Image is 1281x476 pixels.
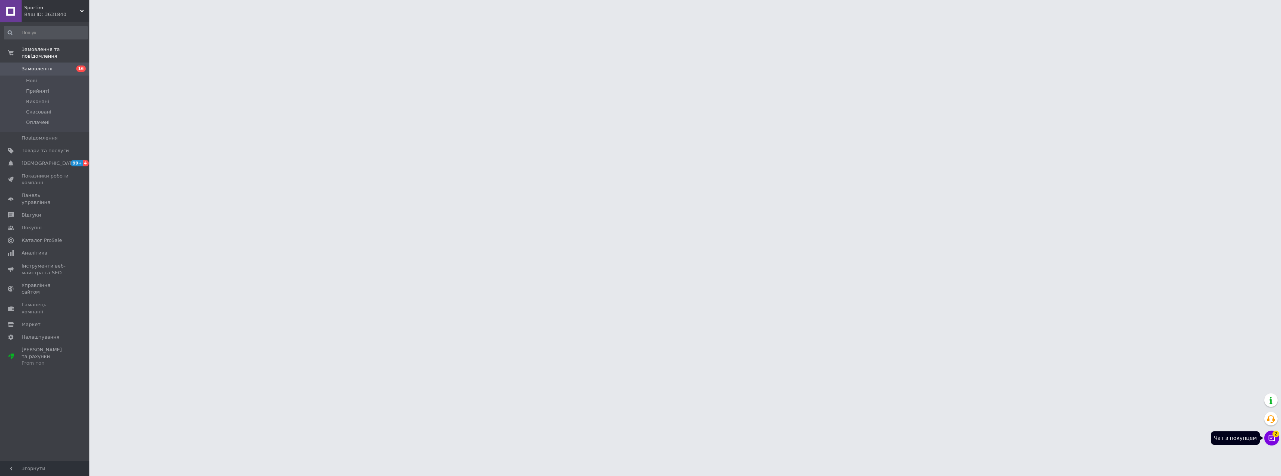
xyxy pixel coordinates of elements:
[22,301,69,315] span: Гаманець компанії
[26,119,50,126] span: Оплачені
[22,263,69,276] span: Інструменти веб-майстра та SEO
[1272,431,1279,437] span: 2
[26,98,49,105] span: Виконані
[22,282,69,295] span: Управління сайтом
[83,160,89,166] span: 4
[24,4,80,11] span: Sportim
[22,160,77,167] span: [DEMOGRAPHIC_DATA]
[22,173,69,186] span: Показники роботи компанії
[22,250,47,256] span: Аналітика
[1264,431,1279,445] button: Чат з покупцем2
[1211,431,1260,445] div: Чат з покупцем
[26,77,37,84] span: Нові
[26,109,51,115] span: Скасовані
[4,26,88,39] input: Пошук
[22,360,69,367] div: Prom топ
[71,160,83,166] span: 99+
[22,321,41,328] span: Маркет
[22,135,58,141] span: Повідомлення
[22,224,42,231] span: Покупці
[26,88,49,95] span: Прийняті
[22,66,53,72] span: Замовлення
[22,237,62,244] span: Каталог ProSale
[22,192,69,205] span: Панель управління
[22,147,69,154] span: Товари та послуги
[22,334,60,341] span: Налаштування
[22,346,69,367] span: [PERSON_NAME] та рахунки
[76,66,86,72] span: 16
[22,46,89,60] span: Замовлення та повідомлення
[24,11,89,18] div: Ваш ID: 3631840
[22,212,41,218] span: Відгуки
